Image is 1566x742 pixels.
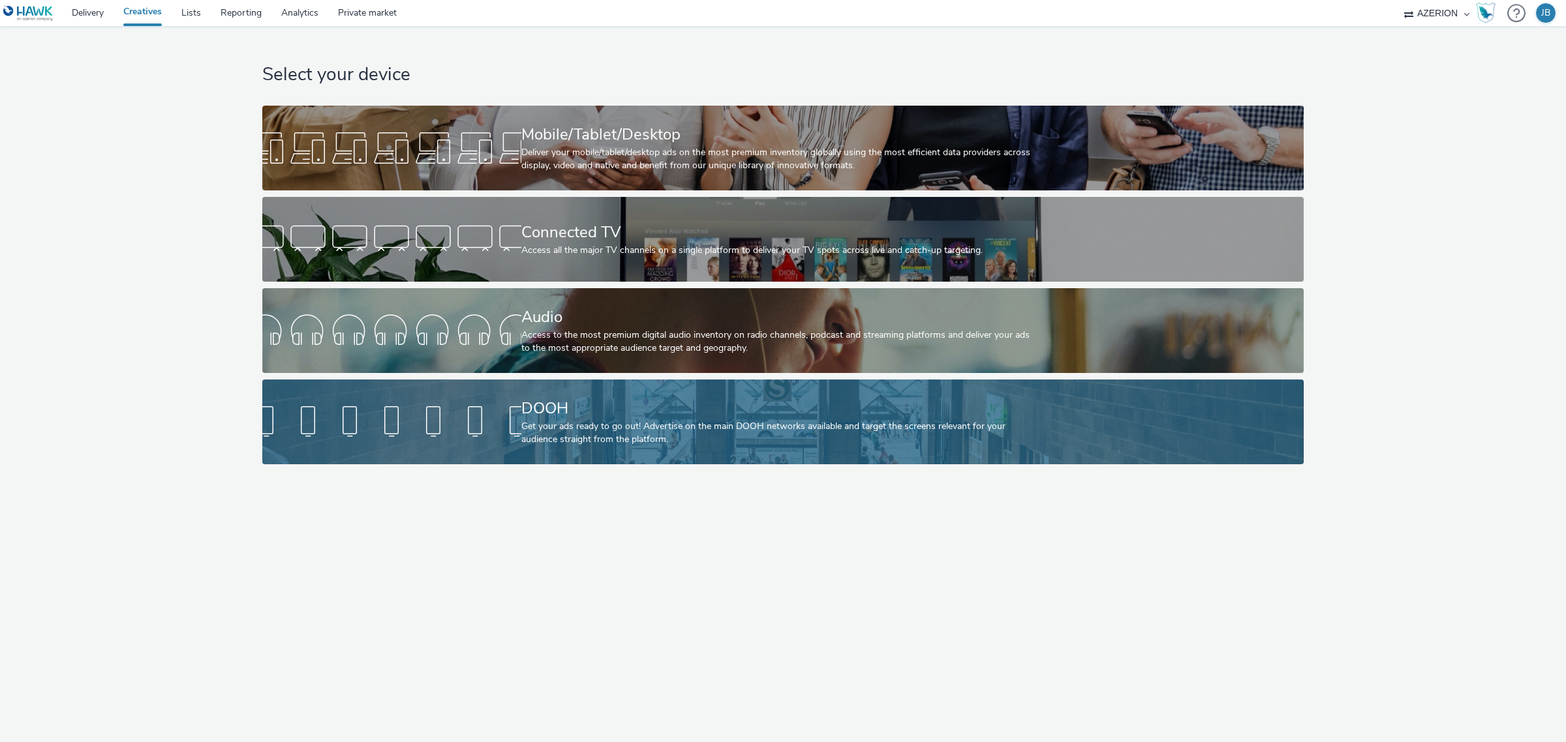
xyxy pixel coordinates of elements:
div: Access to the most premium digital audio inventory on radio channels, podcast and streaming platf... [521,329,1039,355]
a: Hawk Academy [1476,3,1501,23]
img: Hawk Academy [1476,3,1496,23]
img: undefined Logo [3,5,54,22]
div: DOOH [521,397,1039,420]
div: Mobile/Tablet/Desktop [521,123,1039,146]
div: Connected TV [521,221,1039,244]
div: Deliver your mobile/tablet/desktop ads on the most premium inventory globally using the most effi... [521,146,1039,173]
div: JB [1541,3,1550,23]
div: Access all the major TV channels on a single platform to deliver your TV spots across live and ca... [521,244,1039,257]
a: Mobile/Tablet/DesktopDeliver your mobile/tablet/desktop ads on the most premium inventory globall... [262,106,1303,190]
a: DOOHGet your ads ready to go out! Advertise on the main DOOH networks available and target the sc... [262,379,1303,464]
a: AudioAccess to the most premium digital audio inventory on radio channels, podcast and streaming ... [262,288,1303,373]
h1: Select your device [262,63,1303,87]
div: Audio [521,306,1039,329]
a: Connected TVAccess all the major TV channels on a single platform to deliver your TV spots across... [262,197,1303,282]
div: Get your ads ready to go out! Advertise on the main DOOH networks available and target the screen... [521,420,1039,447]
